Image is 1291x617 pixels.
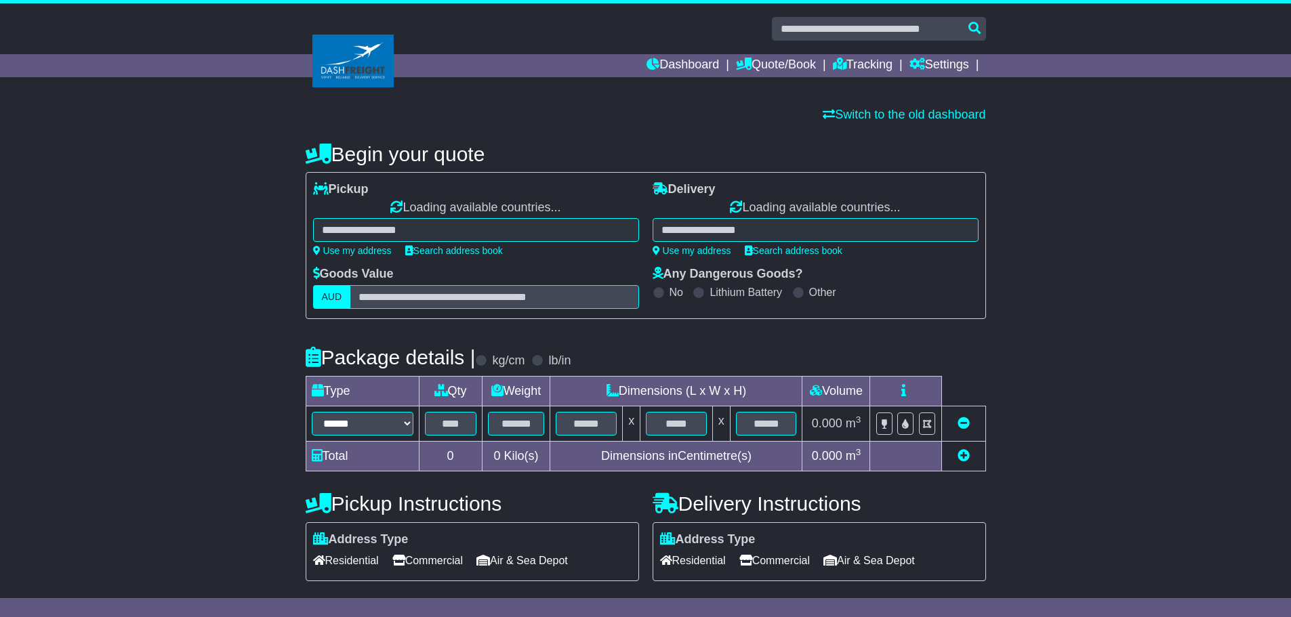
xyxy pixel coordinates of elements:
[739,550,810,571] span: Commercial
[548,354,571,368] label: lb/in
[306,441,419,471] td: Total
[846,449,861,463] span: m
[909,54,969,77] a: Settings
[710,286,782,299] label: Lithium Battery
[802,376,870,406] td: Volume
[745,245,842,256] a: Search address book
[313,550,379,571] span: Residential
[313,200,639,215] div: Loading available countries...
[670,286,683,299] label: No
[712,406,730,441] td: x
[812,449,842,463] span: 0.000
[306,376,419,406] td: Type
[419,376,482,406] td: Qty
[482,441,550,471] td: Kilo(s)
[846,417,861,430] span: m
[419,441,482,471] td: 0
[313,245,392,256] a: Use my address
[812,417,842,430] span: 0.000
[653,267,803,282] label: Any Dangerous Goods?
[313,182,369,197] label: Pickup
[856,414,861,425] sup: 3
[856,447,861,457] sup: 3
[623,406,640,441] td: x
[313,285,351,309] label: AUD
[823,550,915,571] span: Air & Sea Depot
[736,54,816,77] a: Quote/Book
[313,267,394,282] label: Goods Value
[653,200,979,215] div: Loading available countries...
[392,550,463,571] span: Commercial
[306,492,639,515] h4: Pickup Instructions
[313,532,409,547] label: Address Type
[809,286,836,299] label: Other
[306,143,986,165] h4: Begin your quote
[660,532,756,547] label: Address Type
[482,376,550,406] td: Weight
[823,108,985,121] a: Switch to the old dashboard
[647,54,719,77] a: Dashboard
[660,550,726,571] span: Residential
[405,245,503,256] a: Search address book
[550,441,802,471] td: Dimensions in Centimetre(s)
[653,492,986,515] h4: Delivery Instructions
[653,182,716,197] label: Delivery
[958,449,970,463] a: Add new item
[653,245,731,256] a: Use my address
[493,449,500,463] span: 0
[958,417,970,430] a: Remove this item
[306,346,476,368] h4: Package details |
[833,54,893,77] a: Tracking
[492,354,525,368] label: kg/cm
[476,550,568,571] span: Air & Sea Depot
[550,376,802,406] td: Dimensions (L x W x H)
